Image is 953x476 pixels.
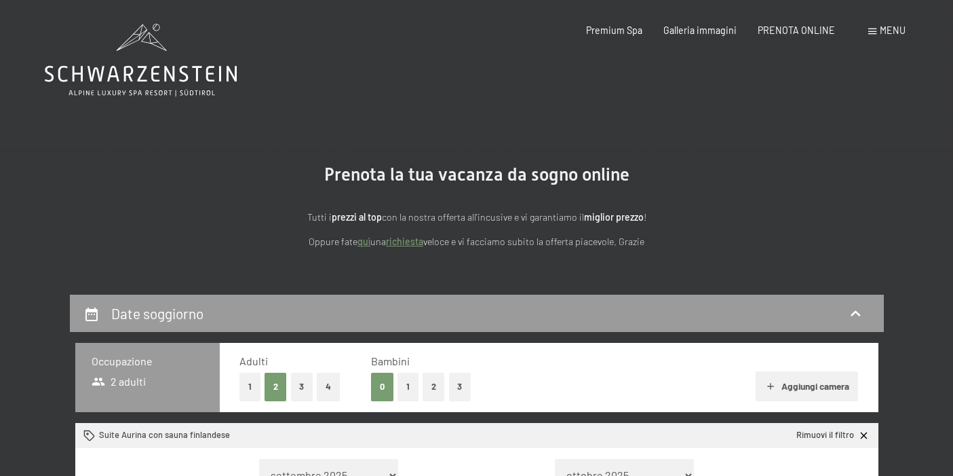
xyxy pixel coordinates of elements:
[586,24,642,36] a: Premium Spa
[397,373,419,401] button: 1
[386,236,423,247] a: richiesta
[92,374,147,389] span: 2 adulti
[178,234,775,250] p: Oppure fate una veloce e vi facciamo subito la offerta piacevole. Grazie
[178,210,775,225] p: Tutti i con la nostra offerta all'incusive e vi garantiamo il !
[324,164,629,185] span: Prenota la tua vacanza da sogno online
[83,430,95,441] svg: Camera
[291,373,313,401] button: 3
[584,211,644,223] strong: miglior prezzo
[111,305,203,322] h2: Date soggiorno
[756,371,858,401] button: Aggiungi camera
[449,373,471,401] button: 3
[239,354,268,367] span: Adulti
[239,373,260,401] button: 1
[371,354,410,367] span: Bambini
[371,373,393,401] button: 0
[796,429,870,441] a: Rimuovi il filtro
[265,373,287,401] button: 2
[663,24,737,36] a: Galleria immagini
[423,373,445,401] button: 2
[758,24,835,36] a: PRENOTA ONLINE
[317,373,340,401] button: 4
[880,24,906,36] span: Menu
[357,236,370,247] a: quì
[92,354,203,369] h3: Occupazione
[332,211,382,223] strong: prezzi al top
[83,429,230,441] div: Suite Aurina con sauna finlandese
